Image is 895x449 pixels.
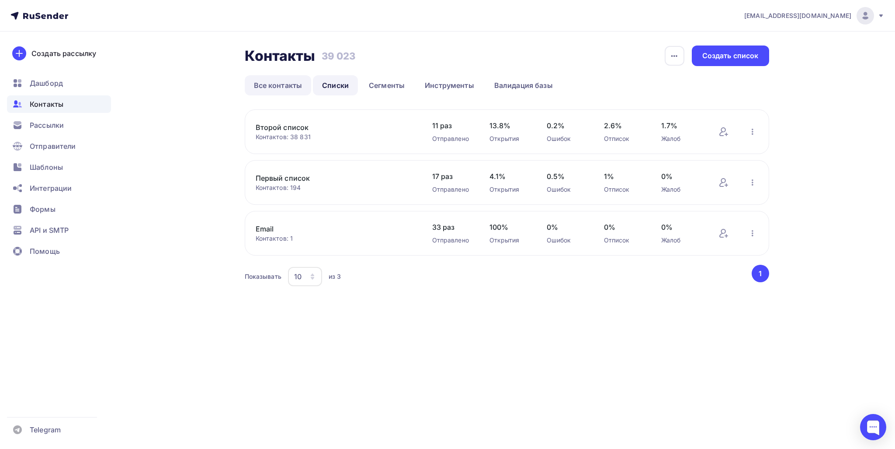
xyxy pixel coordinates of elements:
div: Отписок [604,236,644,245]
span: 4.1% [489,171,529,182]
div: Отправлено [432,134,472,143]
div: Ошибок [547,236,586,245]
a: Рассылки [7,116,111,134]
span: 100% [489,222,529,232]
div: Открытия [489,185,529,194]
a: Дашборд [7,74,111,92]
span: 11 раз [432,120,472,131]
div: Открытия [489,236,529,245]
span: 0.2% [547,120,586,131]
ul: Pagination [750,265,769,282]
a: Все контакты [245,75,312,95]
span: Шаблоны [30,162,63,172]
div: Отправлено [432,185,472,194]
span: 1% [604,171,644,182]
div: Открытия [489,134,529,143]
div: Отправлено [432,236,472,245]
div: Контактов: 194 [256,183,415,192]
button: Go to page 1 [752,265,769,282]
span: Контакты [30,99,63,109]
span: 1.7% [661,120,701,131]
div: Создать рассылку [31,48,96,59]
a: Контакты [7,95,111,113]
div: Ошибок [547,185,586,194]
div: Жалоб [661,185,701,194]
span: Telegram [30,424,61,435]
span: API и SMTP [30,225,69,235]
span: 33 раз [432,222,472,232]
a: Инструменты [416,75,483,95]
h3: 39 023 [322,50,356,62]
span: Рассылки [30,120,64,130]
a: Шаблоны [7,158,111,176]
span: 13.8% [489,120,529,131]
a: [EMAIL_ADDRESS][DOMAIN_NAME] [744,7,885,25]
a: Формы [7,200,111,218]
span: 0% [547,222,586,232]
span: Отправители [30,141,76,151]
button: 10 [288,267,323,287]
a: Второй список [256,122,404,133]
div: из 3 [329,272,341,281]
span: [EMAIL_ADDRESS][DOMAIN_NAME] [744,11,851,20]
span: 0% [661,222,701,232]
div: Жалоб [661,134,701,143]
div: Отписок [604,134,644,143]
div: Контактов: 1 [256,234,415,243]
span: Интеграции [30,183,72,193]
div: Ошибок [547,134,586,143]
span: Формы [30,204,56,214]
span: 0.5% [547,171,586,182]
span: 2.6% [604,120,644,131]
a: Списки [313,75,358,95]
h2: Контакты [245,47,316,65]
a: Отправители [7,137,111,155]
div: 10 [294,271,302,282]
div: Контактов: 38 831 [256,133,415,141]
a: Email [256,224,404,234]
span: 17 раз [432,171,472,182]
div: Показывать [245,272,281,281]
div: Отписок [604,185,644,194]
span: Дашборд [30,78,63,88]
a: Сегменты [360,75,414,95]
span: 0% [604,222,644,232]
a: Валидация базы [485,75,562,95]
div: Жалоб [661,236,701,245]
span: 0% [661,171,701,182]
div: Создать список [702,51,759,61]
span: Помощь [30,246,60,256]
a: Первый список [256,173,404,183]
